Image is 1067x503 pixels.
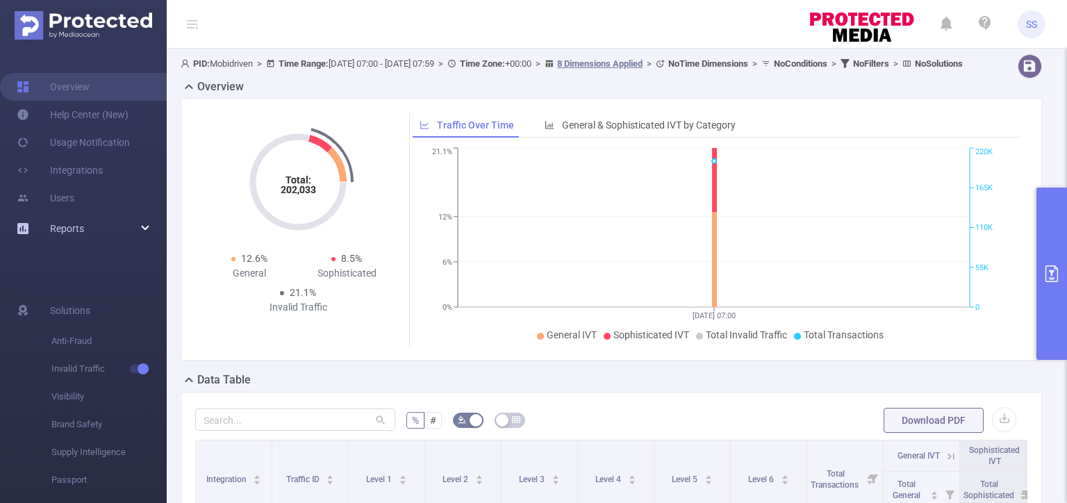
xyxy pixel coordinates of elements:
i: icon: caret-down [326,479,334,483]
i: icon: bar-chart [545,120,554,130]
i: icon: caret-down [475,479,483,483]
a: Users [17,184,74,212]
span: 21.1% [290,287,316,298]
tspan: 0% [442,303,452,312]
i: icon: caret-up [628,473,636,477]
i: icon: caret-up [781,473,788,477]
span: Total Invalid Traffic [706,329,787,340]
b: No Solutions [915,58,963,69]
div: Sophisticated [298,266,395,281]
b: No Filters [853,58,889,69]
span: > [434,58,447,69]
tspan: 165K [975,183,993,192]
div: Sort [326,473,334,481]
b: PID: [193,58,210,69]
div: General [201,266,298,281]
i: icon: user [181,59,193,68]
span: Brand Safety [51,411,167,438]
tspan: 0 [975,303,979,312]
span: Level 6 [748,475,776,484]
span: > [889,58,902,69]
i: icon: caret-up [399,473,406,477]
div: Sort [475,473,483,481]
i: icon: caret-up [254,473,261,477]
tspan: 6% [442,258,452,267]
div: Sort [781,473,789,481]
span: % [412,415,419,426]
a: Help Center (New) [17,101,129,129]
span: > [748,58,761,69]
i: icon: caret-up [326,473,334,477]
span: Total Transactions [811,469,861,490]
h2: Data Table [197,372,251,388]
span: Mobidriven [DATE] 07:00 - [DATE] 07:59 +00:00 [181,58,963,69]
i: icon: caret-down [704,479,712,483]
tspan: 220K [975,148,993,157]
div: Sort [253,473,261,481]
span: Anti-Fraud [51,327,167,355]
span: SS [1026,10,1037,38]
span: Level 3 [519,475,547,484]
i: icon: bg-colors [458,415,466,424]
i: icon: caret-up [704,473,712,477]
div: Sort [704,473,713,481]
span: Integration [206,475,249,484]
i: icon: caret-down [254,479,261,483]
b: Time Range: [279,58,329,69]
button: Download PDF [884,408,984,433]
h2: Overview [197,79,244,95]
span: Level 5 [672,475,700,484]
tspan: 202,033 [281,184,316,195]
span: Visibility [51,383,167,411]
div: Sort [399,473,407,481]
tspan: Total: [286,174,311,185]
span: > [827,58,841,69]
span: Level 1 [366,475,394,484]
div: Sort [552,473,560,481]
u: 8 Dimensions Applied [557,58,643,69]
span: > [643,58,656,69]
tspan: [DATE] 07:00 [693,311,736,320]
i: icon: caret-down [552,479,559,483]
span: Traffic ID [286,475,322,484]
i: icon: caret-down [781,479,788,483]
i: icon: caret-up [552,473,559,477]
i: icon: caret-down [628,479,636,483]
span: Level 2 [442,475,470,484]
tspan: 21.1% [432,148,452,157]
tspan: 110K [975,224,993,233]
i: icon: table [512,415,520,424]
img: Protected Media [15,11,152,40]
span: Solutions [50,297,90,324]
a: Integrations [17,156,103,184]
span: General & Sophisticated IVT by Category [562,119,736,131]
span: Sophisticated IVT [969,445,1020,466]
span: 12.6% [241,253,267,264]
span: > [253,58,266,69]
span: General IVT [547,329,597,340]
i: icon: caret-down [931,494,938,498]
div: Sort [930,489,938,497]
span: Sophisticated IVT [613,329,689,340]
tspan: 12% [438,213,452,222]
a: Overview [17,73,90,101]
i: icon: caret-up [475,473,483,477]
b: No Conditions [774,58,827,69]
span: Traffic Over Time [437,119,514,131]
i: icon: line-chart [420,120,429,130]
div: Invalid Traffic [249,300,347,315]
b: Time Zone: [460,58,505,69]
span: # [430,415,436,426]
span: 8.5% [341,253,362,264]
span: > [531,58,545,69]
span: Invalid Traffic [51,355,167,383]
i: icon: caret-down [399,479,406,483]
span: Reports [50,223,84,234]
div: Sort [628,473,636,481]
a: Reports [50,215,84,242]
span: Passport [51,466,167,494]
tspan: 55K [975,263,989,272]
span: Supply Intelligence [51,438,167,466]
span: General IVT [898,451,940,461]
span: Total Transactions [804,329,884,340]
